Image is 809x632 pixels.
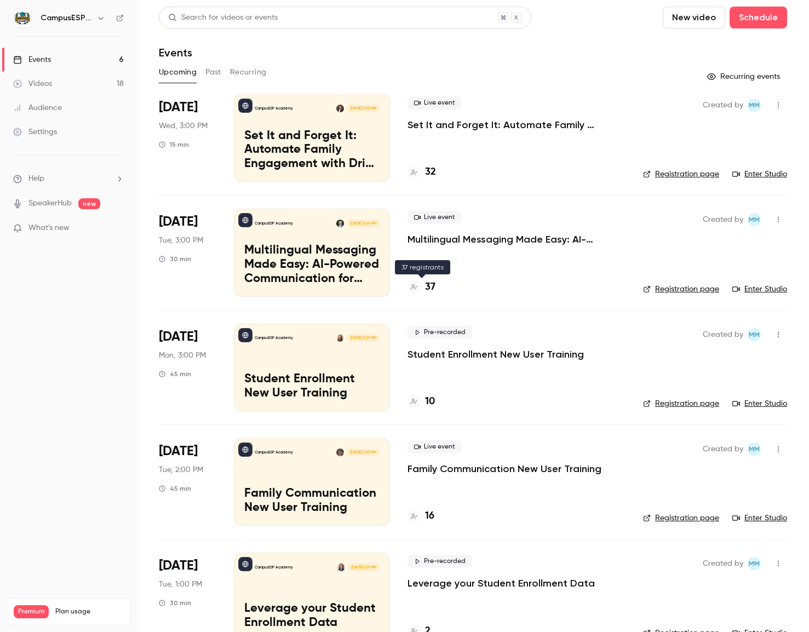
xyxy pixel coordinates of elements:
[255,221,293,226] p: CampusESP Academy
[408,326,472,339] span: Pre-recorded
[425,394,435,409] h4: 10
[28,222,70,234] span: What's new
[13,102,62,113] div: Audience
[337,563,345,571] img: Kerri Meeks-Griffin
[408,555,472,568] span: Pre-recorded
[408,118,626,131] a: Set It and Forget It: Automate Family Engagement with Drip Text Messages
[28,198,72,209] a: SpeakerHub
[244,244,380,286] p: Multilingual Messaging Made Easy: AI-Powered Communication for Spanish-Speaking Families
[408,211,462,224] span: Live event
[749,557,760,570] span: MM
[28,173,44,185] span: Help
[749,443,760,456] span: MM
[408,165,436,180] a: 32
[748,443,761,456] span: Mairin Matthews
[14,605,49,618] span: Premium
[408,233,626,246] a: Multilingual Messaging Made Easy: AI-Powered Communication for Spanish-Speaking Families
[408,577,595,590] a: Leverage your Student Enrollment Data
[408,509,434,524] a: 16
[244,129,380,171] p: Set It and Forget It: Automate Family Engagement with Drip Text Messages
[234,324,390,411] a: Student Enrollment New User TrainingCampusESP AcademyMairin Matthews[DATE] 3:00 PMStudent Enrollm...
[234,94,390,182] a: Set It and Forget It: Automate Family Engagement with Drip Text MessagesCampusESP AcademyRebecca ...
[168,12,278,24] div: Search for videos or events
[205,64,221,81] button: Past
[347,449,379,456] span: [DATE] 2:00 PM
[159,599,191,607] div: 30 min
[55,607,123,616] span: Plan usage
[159,484,191,493] div: 45 min
[663,7,725,28] button: New video
[702,68,787,85] button: Recurring events
[643,169,719,180] a: Registration page
[408,440,462,453] span: Live event
[234,209,390,296] a: Multilingual Messaging Made Easy: AI-Powered Communication for Spanish-Speaking FamiliesCampusESP...
[408,96,462,110] span: Live event
[159,213,198,231] span: [DATE]
[336,334,344,342] img: Mairin Matthews
[159,140,189,149] div: 15 min
[748,99,761,112] span: Mairin Matthews
[159,99,198,116] span: [DATE]
[159,464,203,475] span: Tue, 2:00 PM
[159,579,202,590] span: Tue, 1:00 PM
[732,398,787,409] a: Enter Studio
[425,509,434,524] h4: 16
[159,255,191,263] div: 30 min
[159,64,197,81] button: Upcoming
[732,284,787,295] a: Enter Studio
[703,557,743,570] span: Created by
[336,449,344,456] img: Mira Gandhi
[230,64,267,81] button: Recurring
[643,284,719,295] a: Registration page
[703,443,743,456] span: Created by
[347,220,379,227] span: [DATE] 3:00 PM
[732,513,787,524] a: Enter Studio
[159,46,192,59] h1: Events
[255,335,293,341] p: CampusESP Academy
[749,328,760,341] span: MM
[255,450,293,455] p: CampusESP Academy
[748,328,761,341] span: Mairin Matthews
[749,99,760,112] span: MM
[348,563,379,571] span: [DATE] 1:00 PM
[234,438,390,526] a: Family Communication New User TrainingCampusESP AcademyMira Gandhi[DATE] 2:00 PMFamily Communicat...
[703,328,743,341] span: Created by
[159,324,216,411] div: Oct 20 Mon, 3:00 PM (America/New York)
[336,105,344,112] img: Rebecca McCrory
[159,350,206,361] span: Mon, 3:00 PM
[408,394,435,409] a: 10
[730,7,787,28] button: Schedule
[336,220,344,227] img: Albert Perera
[13,78,52,89] div: Videos
[408,462,601,475] a: Family Communication New User Training
[255,106,293,111] p: CampusESP Academy
[703,99,743,112] span: Created by
[159,120,208,131] span: Wed, 3:00 PM
[13,127,57,137] div: Settings
[13,54,51,65] div: Events
[13,173,124,185] li: help-dropdown-opener
[159,438,216,526] div: Oct 21 Tue, 2:00 PM (America/New York)
[643,513,719,524] a: Registration page
[159,94,216,182] div: Oct 8 Wed, 3:00 PM (America/New York)
[408,348,584,361] a: Student Enrollment New User Training
[159,209,216,296] div: Oct 14 Tue, 3:00 PM (America/New York)
[244,372,380,401] p: Student Enrollment New User Training
[703,213,743,226] span: Created by
[748,213,761,226] span: Mairin Matthews
[159,443,198,460] span: [DATE]
[159,235,203,246] span: Tue, 3:00 PM
[159,328,198,346] span: [DATE]
[159,370,191,378] div: 45 min
[425,280,435,295] h4: 37
[14,9,31,27] img: CampusESP Academy
[41,13,92,24] h6: CampusESP Academy
[748,557,761,570] span: Mairin Matthews
[159,557,198,574] span: [DATE]
[244,602,380,630] p: Leverage your Student Enrollment Data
